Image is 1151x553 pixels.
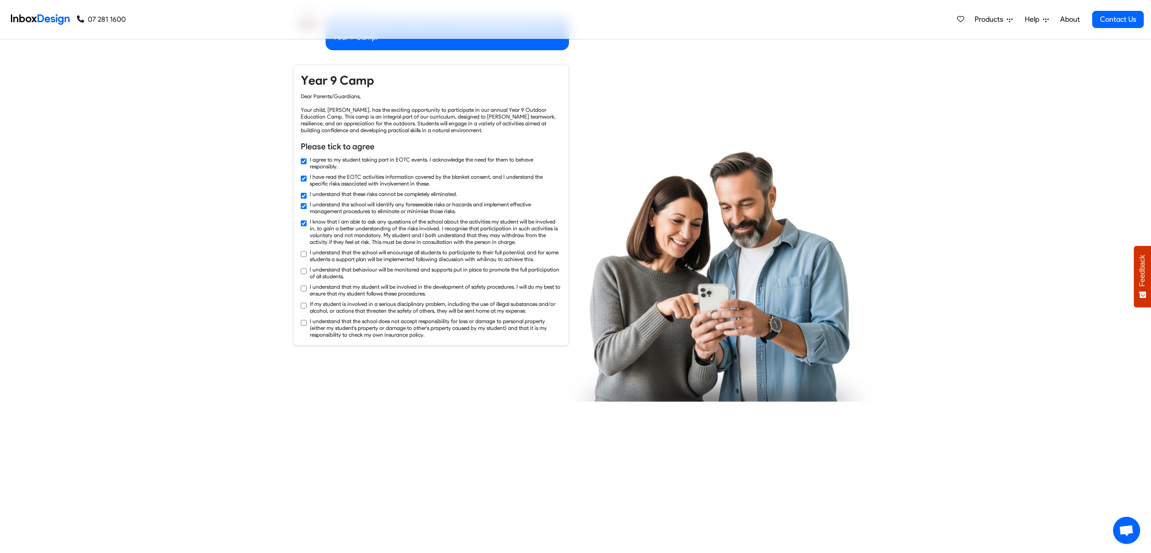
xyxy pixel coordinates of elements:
[310,318,561,338] label: I understand that the school does not accept responsibility for loss or damage to personal proper...
[310,191,457,197] label: I understand that these risks cannot be completely eliminated.
[1092,11,1144,28] a: Contact Us
[975,14,1007,25] span: Products
[310,283,561,297] label: I understand that my student will be involved in the development of safety procedures. I will do ...
[1025,14,1043,25] span: Help
[565,151,875,402] img: parents_using_phone.png
[310,201,561,215] label: I understand the school will identify any foreseeable risks or hazards and implement effective ma...
[301,72,561,89] h4: Year 9 Camp
[1113,517,1140,544] a: Open chat
[1134,246,1151,307] button: Feedback - Show survey
[310,156,561,170] label: I agree to my student taking part in EOTC events. I acknowledge the need for them to behave respo...
[77,14,126,25] a: 07 281 1600
[301,141,561,153] h6: Please tick to agree
[971,10,1016,29] a: Products
[310,249,561,262] label: I understand that the school will encourage all students to participate to their full potential, ...
[301,93,561,133] div: Dear Parents/Guardians, Your child, [PERSON_NAME], has the exciting opportunity to participate in...
[310,173,561,187] label: I have read the EOTC activities information covered by the blanket consent, and I understand the ...
[310,300,561,314] label: If my student is involved in a serious disciplinary problem, including the use of illegal substan...
[1057,10,1082,29] a: About
[1138,255,1146,286] span: Feedback
[1021,10,1052,29] a: Help
[310,266,561,280] label: I understand that behaviour will be monitored and supports put in place to promote the full parti...
[310,218,561,245] label: I know that I am able to ask any questions of the school about the activities my student will be ...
